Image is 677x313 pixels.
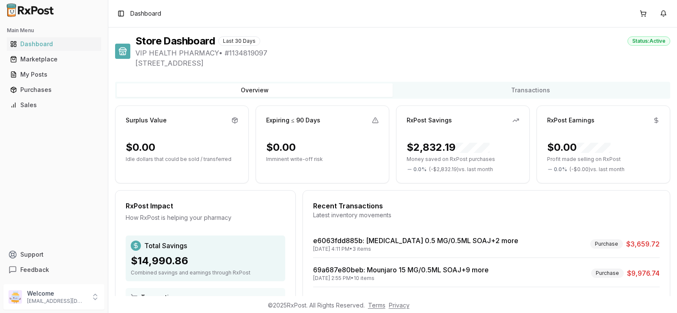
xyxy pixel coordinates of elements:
div: Purchase [590,239,623,249]
div: RxPost Savings [407,116,452,125]
button: Support [3,247,105,262]
span: Transactions [141,293,180,302]
div: RxPost Earnings [547,116,594,125]
button: My Posts [3,68,105,81]
div: Dashboard [10,40,98,48]
button: Marketplace [3,53,105,66]
div: Latest inventory movements [313,211,660,219]
a: Dashboard [7,36,101,52]
div: My Posts [10,70,98,79]
div: $0.00 [266,141,296,154]
p: [EMAIL_ADDRESS][DOMAIN_NAME] [27,298,86,305]
div: RxPost Impact [126,201,285,211]
span: VIP HEALTH PHARMACY • # 1134819097 [135,48,670,58]
p: Welcome [27,289,86,298]
div: [DATE] 2:55 PM • 10 items [313,275,489,282]
a: My Posts [7,67,101,82]
a: Sales [7,97,101,113]
div: Status: Active [627,36,670,46]
button: Feedback [3,262,105,277]
div: $0.00 [547,141,611,154]
div: Recent Transactions [313,201,660,211]
h1: Store Dashboard [135,34,215,48]
button: Purchases [3,83,105,97]
div: Last 30 Days [218,36,260,46]
p: Money saved on RxPost purchases [407,156,519,163]
a: Marketplace [7,52,101,67]
div: Purchases [10,86,98,94]
div: [DATE] 4:11 PM • 3 items [313,246,518,252]
div: Surplus Value [126,116,167,125]
a: Purchases [7,82,101,97]
a: e6063fdd885b: [MEDICAL_DATA] 0.5 MG/0.5ML SOAJ+2 more [313,236,518,245]
div: Combined savings and earnings through RxPost [131,269,280,276]
a: Privacy [389,302,410,309]
span: Dashboard [130,9,161,18]
div: Sales [10,101,98,109]
span: [STREET_ADDRESS] [135,58,670,68]
button: Dashboard [3,37,105,51]
button: Transactions [393,83,669,97]
a: Terms [368,302,385,309]
button: Overview [117,83,393,97]
span: $9,976.74 [627,268,660,278]
a: 9c3989cf88c0: Mounjaro 12.5 MG/0.5ML SOAJ+3 more [313,295,493,303]
p: Imminent write-off risk [266,156,379,163]
span: ( - $2,832.19 ) vs. last month [429,166,493,173]
img: User avatar [8,290,22,304]
p: Profit made selling on RxPost [547,156,660,163]
a: 69a687e80beb: Mounjaro 15 MG/0.5ML SOAJ+9 more [313,266,489,274]
span: $3,659.72 [626,239,660,249]
img: RxPost Logo [3,3,58,17]
span: Feedback [20,266,49,274]
div: Marketplace [10,55,98,64]
h2: Main Menu [7,27,101,34]
nav: breadcrumb [130,9,161,18]
button: Sales [3,98,105,112]
span: Total Savings [144,241,187,251]
div: How RxPost is helping your pharmacy [126,213,285,222]
div: $14,990.86 [131,254,280,268]
div: Purchase [591,269,624,278]
span: 0.0 % [413,166,427,173]
span: 0.0 % [554,166,567,173]
div: $0.00 [126,141,155,154]
p: Idle dollars that could be sold / transferred [126,156,238,163]
span: ( - $0.00 ) vs. last month [570,166,625,173]
div: $2,832.19 [407,141,490,154]
div: Expiring ≤ 90 Days [266,116,320,125]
